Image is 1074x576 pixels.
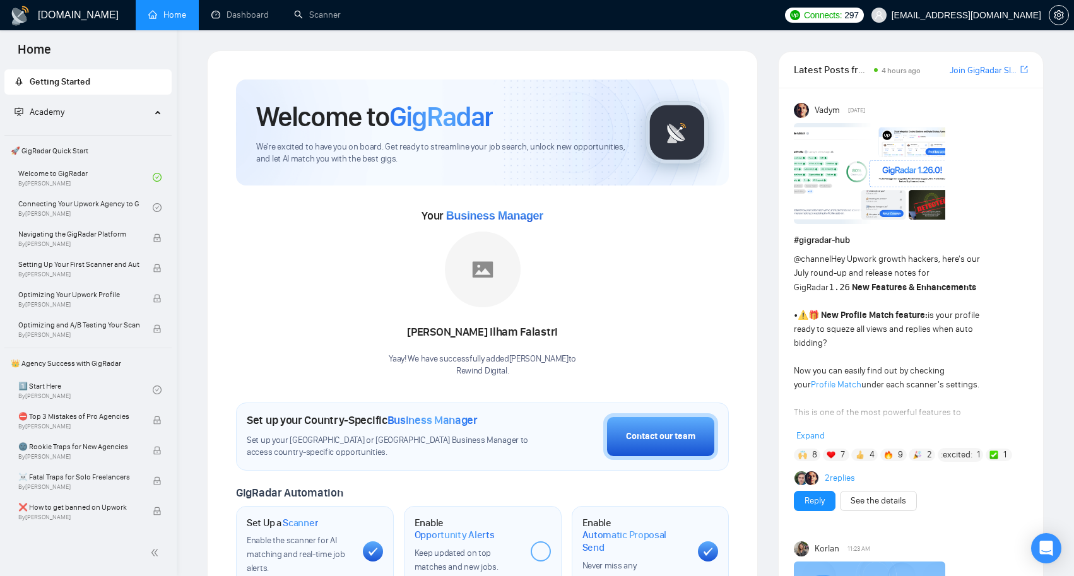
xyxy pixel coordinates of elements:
span: GigRadar [389,100,493,134]
div: Open Intercom Messenger [1031,533,1061,563]
img: Vadym [794,103,809,118]
span: lock [153,324,162,333]
a: Join GigRadar Slack Community [950,64,1018,78]
span: check-circle [153,173,162,182]
img: ✅ [989,450,998,459]
a: See the details [851,494,906,508]
span: :excited: [941,448,972,462]
span: By [PERSON_NAME] [18,240,139,248]
a: 1️⃣ Start HereBy[PERSON_NAME] [18,376,153,404]
span: Business Manager [387,413,478,427]
img: 🔥 [884,450,893,459]
span: lock [153,507,162,515]
img: logo [10,6,30,26]
span: Optimizing and A/B Testing Your Scanner for Better Results [18,319,139,331]
span: [DATE] [848,105,865,116]
div: [PERSON_NAME] Ilham Falastri [389,322,576,343]
span: fund-projection-screen [15,107,23,116]
img: 👍 [856,450,865,459]
span: Expand [796,430,825,441]
span: check-circle [153,385,162,394]
span: 297 [844,8,858,22]
span: ⚠️ [798,310,808,320]
span: By [PERSON_NAME] [18,483,139,491]
span: 🚀 GigRadar Quick Start [6,138,170,163]
span: 9 [898,449,903,461]
span: Connects: [804,8,842,22]
span: setting [1049,10,1068,20]
span: 🌚 Rookie Traps for New Agencies [18,440,139,453]
span: Scanner [283,517,318,529]
h1: Enable [582,517,688,554]
span: By [PERSON_NAME] [18,301,139,309]
img: 🙌 [798,450,807,459]
span: 11:23 AM [847,543,870,555]
span: 4 [870,449,875,461]
span: Opportunity Alerts [415,529,495,541]
span: By [PERSON_NAME] [18,331,139,339]
span: 1 [977,449,980,461]
span: Korlan [815,542,839,556]
img: 🎉 [913,450,922,459]
img: ❤️ [827,450,835,459]
a: Reply [805,494,825,508]
span: Getting Started [30,76,90,87]
li: Getting Started [4,69,172,95]
span: export [1020,64,1028,74]
span: Latest Posts from the GigRadar Community [794,62,870,78]
a: setting [1049,10,1069,20]
span: GigRadar Automation [236,486,343,500]
img: F09AC4U7ATU-image.png [794,123,945,224]
span: user [875,11,883,20]
span: lock [153,294,162,303]
a: Welcome to GigRadarBy[PERSON_NAME] [18,163,153,191]
span: 2 [927,449,932,461]
span: double-left [150,546,163,559]
span: lock [153,233,162,242]
span: lock [153,264,162,273]
span: By [PERSON_NAME] [18,514,139,521]
span: 7 [841,449,845,461]
span: Navigating the GigRadar Platform [18,228,139,240]
span: Business Manager [446,209,543,222]
strong: New Features & Enhancements [852,282,976,293]
button: Reply [794,491,835,511]
a: searchScanner [294,9,341,20]
span: lock [153,416,162,425]
span: Enable the scanner for AI matching and real-time job alerts. [247,535,345,573]
img: placeholder.png [445,232,521,307]
span: rocket [15,77,23,86]
span: Academy [30,107,64,117]
strong: New Profile Match feature: [821,310,928,320]
img: gigradar-logo.png [646,101,709,164]
span: Academy [15,107,64,117]
span: By [PERSON_NAME] [18,271,139,278]
span: lock [153,446,162,455]
span: By [PERSON_NAME] [18,423,139,430]
span: We're excited to have you on board. Get ready to streamline your job search, unlock new opportuni... [256,141,625,165]
span: 🎁 [808,310,819,320]
button: See the details [840,491,917,511]
span: 👑 Agency Success with GigRadar [6,351,170,376]
span: Vadym [815,103,840,117]
p: Rewind Digital . [389,365,576,377]
button: Contact our team [603,413,718,460]
div: Yaay! We have successfully added [PERSON_NAME] to [389,353,576,377]
span: Optimizing Your Upwork Profile [18,288,139,301]
span: Home [8,40,61,67]
span: ☠️ Fatal Traps for Solo Freelancers [18,471,139,483]
a: Connecting Your Upwork Agency to GigRadarBy[PERSON_NAME] [18,194,153,221]
button: setting [1049,5,1069,25]
code: 1.26 [829,282,850,292]
h1: Welcome to [256,100,493,134]
h1: Enable [415,517,521,541]
h1: Set Up a [247,517,318,529]
span: @channel [794,254,831,264]
img: Korlan [794,541,809,556]
a: export [1020,64,1028,76]
span: Your [422,209,543,223]
span: Set up your [GEOGRAPHIC_DATA] or [GEOGRAPHIC_DATA] Business Manager to access country-specific op... [247,435,529,459]
div: Contact our team [626,430,695,444]
span: Keep updated on top matches and new jobs. [415,548,499,572]
a: 2replies [825,472,855,485]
